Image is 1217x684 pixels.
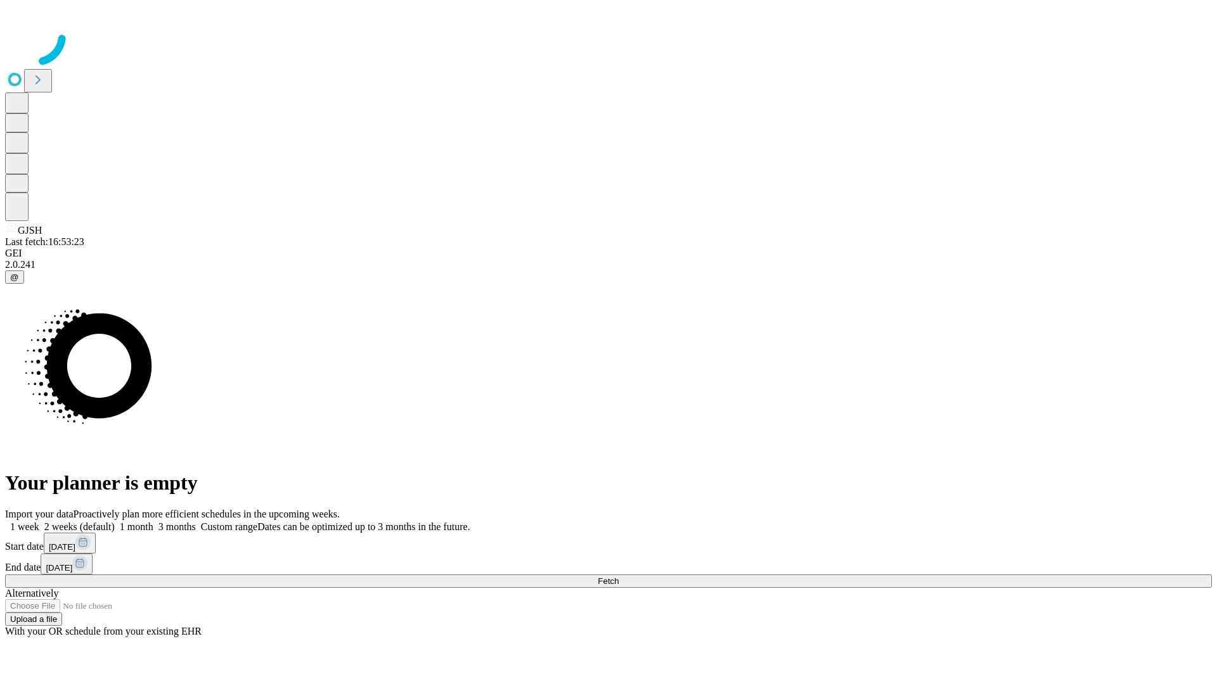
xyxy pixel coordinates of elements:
[5,259,1212,270] div: 2.0.241
[120,521,153,532] span: 1 month
[5,509,74,519] span: Import your data
[49,542,75,552] span: [DATE]
[257,521,470,532] span: Dates can be optimized up to 3 months in the future.
[74,509,340,519] span: Proactively plan more efficient schedules in the upcoming weeks.
[46,563,72,573] span: [DATE]
[5,471,1212,495] h1: Your planner is empty
[5,574,1212,588] button: Fetch
[5,612,62,626] button: Upload a file
[44,533,96,554] button: [DATE]
[5,236,84,247] span: Last fetch: 16:53:23
[5,248,1212,259] div: GEI
[5,588,58,598] span: Alternatively
[5,270,24,284] button: @
[201,521,257,532] span: Custom range
[10,272,19,282] span: @
[10,521,39,532] span: 1 week
[5,533,1212,554] div: Start date
[44,521,115,532] span: 2 weeks (default)
[41,554,93,574] button: [DATE]
[5,554,1212,574] div: End date
[158,521,196,532] span: 3 months
[18,225,42,236] span: GJSH
[598,576,619,586] span: Fetch
[5,626,202,636] span: With your OR schedule from your existing EHR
